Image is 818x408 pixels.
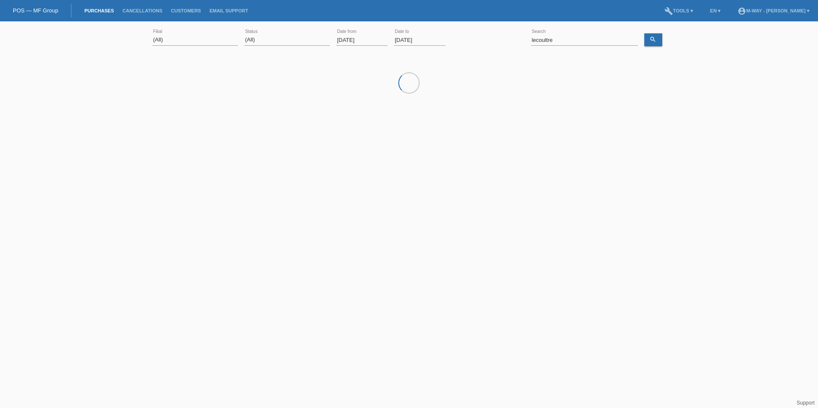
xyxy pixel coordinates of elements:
[664,7,673,15] i: build
[644,33,662,46] a: search
[738,7,746,15] i: account_circle
[167,8,205,13] a: Customers
[797,400,815,406] a: Support
[733,8,814,13] a: account_circlem-way - [PERSON_NAME] ▾
[80,8,118,13] a: Purchases
[205,8,252,13] a: Email Support
[118,8,166,13] a: Cancellations
[660,8,697,13] a: buildTools ▾
[706,8,725,13] a: EN ▾
[13,7,58,14] a: POS — MF Group
[649,36,656,43] i: search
